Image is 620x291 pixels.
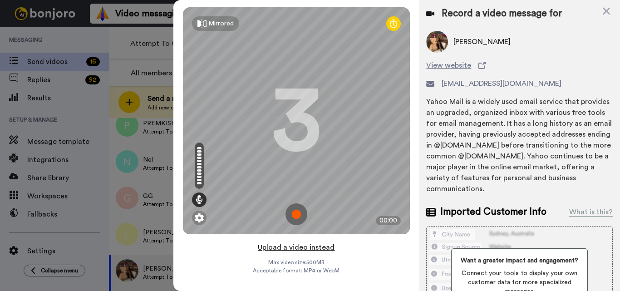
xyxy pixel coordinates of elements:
[195,213,204,222] img: ic_gear.svg
[426,60,613,71] a: View website
[440,205,546,219] span: Imported Customer Info
[268,259,325,266] span: Max video size: 500 MB
[376,216,401,225] div: 00:00
[426,60,471,71] span: View website
[459,256,580,265] span: Want a greater impact and engagement?
[426,96,613,194] div: Yahoo Mail is a widely used email service that provides an upgraded, organized inbox with various...
[271,87,321,155] div: 3
[253,267,340,274] span: Acceptable format: MP4 or WebM
[442,78,561,89] span: [EMAIL_ADDRESS][DOMAIN_NAME]
[285,203,307,225] img: ic_record_start.svg
[569,207,613,217] div: What is this?
[255,242,337,253] button: Upload a video instead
